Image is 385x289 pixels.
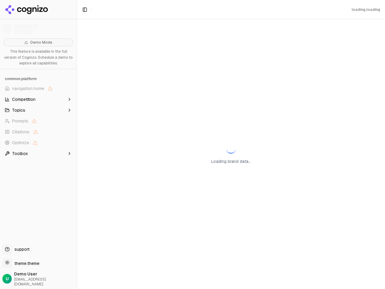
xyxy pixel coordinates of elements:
button: Toolbox [2,149,74,158]
p: This feature is available in the full version of Cognizo. Schedule a demo to explore all capabili... [4,49,73,67]
span: support [12,246,29,252]
button: Competition [2,95,74,104]
div: common.platform [2,74,74,84]
span: [EMAIL_ADDRESS][DOMAIN_NAME] [14,277,74,287]
span: Demo Mode [30,40,52,45]
span: Prompts [12,118,28,124]
span: Topics [12,107,25,113]
button: Topics [2,105,74,115]
span: theme.theme [12,261,39,266]
span: U [6,276,9,282]
span: Demo User [14,271,74,277]
span: Competition [12,96,35,102]
span: Toolbox [12,151,28,157]
span: Optimize [12,140,29,146]
span: Citations [12,129,29,135]
span: navigation.home [12,85,44,92]
div: loading.loading [352,7,380,12]
p: Loading brand data... [211,158,251,164]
